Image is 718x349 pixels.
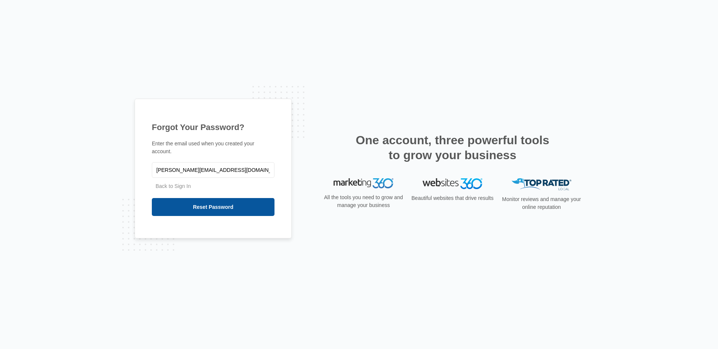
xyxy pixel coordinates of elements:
[353,133,552,163] h2: One account, three powerful tools to grow your business
[152,121,274,133] h1: Forgot Your Password?
[322,194,405,209] p: All the tools you need to grow and manage your business
[423,178,482,189] img: Websites 360
[411,194,494,202] p: Beautiful websites that drive results
[334,178,393,189] img: Marketing 360
[500,195,583,211] p: Monitor reviews and manage your online reputation
[152,140,274,155] p: Enter the email used when you created your account.
[152,162,274,178] input: Email
[156,183,191,189] a: Back to Sign In
[152,198,274,216] input: Reset Password
[512,178,571,191] img: Top Rated Local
